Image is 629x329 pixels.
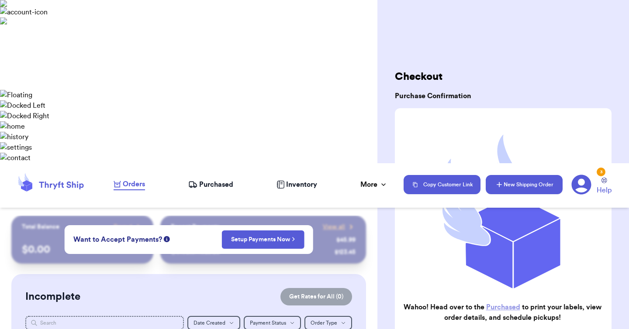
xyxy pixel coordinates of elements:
[335,248,356,257] div: $ 123.45
[114,223,143,231] a: Payout
[194,320,225,326] span: Date Created
[486,304,520,311] a: Purchased
[250,320,286,326] span: Payment Status
[231,235,295,244] a: Setup Payments Now
[336,236,356,244] div: $ 45.99
[73,234,162,245] span: Want to Accept Payments?
[280,288,352,305] button: Get Rates for All (0)
[22,223,59,231] p: Total Balance
[323,223,356,231] a: View all
[571,175,591,195] a: 3
[597,168,605,176] div: 3
[276,179,317,190] a: Inventory
[199,179,233,190] span: Purchased
[311,320,337,326] span: Order Type
[114,179,145,190] a: Orders
[360,179,388,190] div: More
[402,302,603,323] h2: Wahoo! Head over to the to print your labels, view order details, and schedule pickups!
[404,175,480,194] button: Copy Customer Link
[597,178,612,195] a: Help
[114,223,132,231] span: Payout
[286,179,317,190] span: Inventory
[486,175,563,194] button: New Shipping Order
[597,185,612,195] span: Help
[123,179,145,189] span: Orders
[188,179,233,190] a: Purchased
[323,223,345,231] span: View all
[222,230,304,249] button: Setup Payments Now
[171,223,219,231] p: Recent Payments
[22,243,143,257] p: $ 0.00
[25,290,80,304] h2: Incomplete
